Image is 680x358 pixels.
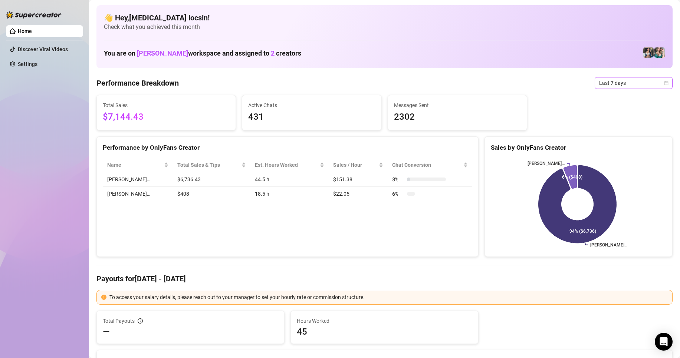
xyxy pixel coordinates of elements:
span: Check what you achieved this month [104,23,665,31]
text: [PERSON_NAME]… [528,161,565,166]
span: Last 7 days [599,77,668,89]
td: [PERSON_NAME]… [103,187,173,201]
th: Total Sales & Tips [173,158,250,172]
span: Chat Conversion [392,161,462,169]
span: 45 [297,326,472,338]
a: Home [18,28,32,34]
span: Total Payouts [103,317,135,325]
td: $151.38 [329,172,388,187]
td: $408 [173,187,250,201]
span: $7,144.43 [103,110,230,124]
div: Est. Hours Worked [255,161,318,169]
span: calendar [664,81,668,85]
span: Name [107,161,162,169]
div: Performance by OnlyFans Creator [103,143,472,153]
span: 6 % [392,190,404,198]
text: [PERSON_NAME]… [590,242,627,248]
th: Sales / Hour [329,158,388,172]
td: $22.05 [329,187,388,201]
a: Discover Viral Videos [18,46,68,52]
div: To access your salary details, please reach out to your manager to set your hourly rate or commis... [109,293,668,301]
h4: 👋 Hey, [MEDICAL_DATA] locsin ! [104,13,665,23]
span: Total Sales & Tips [177,161,240,169]
img: logo-BBDzfeDw.svg [6,11,62,19]
span: 2302 [394,110,521,124]
span: 431 [248,110,375,124]
img: Katy [643,47,654,58]
h1: You are on workspace and assigned to creators [104,49,301,57]
span: Hours Worked [297,317,472,325]
span: 8 % [392,175,404,183]
span: Active Chats [248,101,375,109]
span: 2 [271,49,275,57]
span: Sales / Hour [333,161,377,169]
th: Chat Conversion [388,158,472,172]
div: Sales by OnlyFans Creator [491,143,666,153]
span: info-circle [138,318,143,324]
td: $6,736.43 [173,172,250,187]
td: 44.5 h [250,172,329,187]
a: Settings [18,61,37,67]
span: Messages Sent [394,101,521,109]
h4: Payouts for [DATE] - [DATE] [96,274,673,284]
th: Name [103,158,173,172]
span: Total Sales [103,101,230,109]
div: Open Intercom Messenger [655,333,673,351]
td: 18.5 h [250,187,329,201]
h4: Performance Breakdown [96,78,179,88]
img: Zaddy [654,47,665,58]
span: — [103,326,110,338]
td: [PERSON_NAME]… [103,172,173,187]
span: exclamation-circle [101,295,106,300]
span: [PERSON_NAME] [137,49,188,57]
